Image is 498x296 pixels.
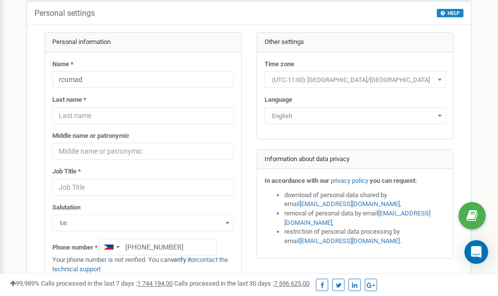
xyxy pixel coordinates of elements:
[52,131,129,141] label: Middle name or patronymic
[274,280,309,287] u: 7 596 625,00
[265,71,446,88] span: (UTC-11:00) Pacific/Midway
[52,71,234,88] input: Name
[265,177,329,184] strong: In accordance with our
[56,216,230,230] span: Mr.
[137,280,173,287] u: 1 744 194,00
[100,239,122,255] div: Telephone country code
[52,107,234,124] input: Last name
[171,256,191,263] a: verify it
[52,167,81,176] label: Job Title *
[52,203,80,212] label: Salutation
[52,60,74,69] label: Name *
[268,109,443,123] span: English
[257,33,454,52] div: Other settings
[331,177,368,184] a: privacy policy
[265,107,446,124] span: English
[10,280,39,287] span: 99,989%
[284,191,446,209] li: download of personal data shared by email ,
[99,239,217,255] input: +1-800-555-55-55
[300,237,400,245] a: [EMAIL_ADDRESS][DOMAIN_NAME]
[464,240,488,264] div: Open Intercom Messenger
[52,143,234,160] input: Middle name or patronymic
[370,177,417,184] strong: you can request:
[284,227,446,246] li: restriction of personal data processing by email .
[52,179,234,196] input: Job Title
[284,210,430,226] a: [EMAIL_ADDRESS][DOMAIN_NAME]
[300,200,400,208] a: [EMAIL_ADDRESS][DOMAIN_NAME]
[284,209,446,227] li: removal of personal data by email ,
[257,150,454,169] div: Information about data privacy
[437,9,463,17] button: HELP
[265,60,294,69] label: Time zone
[45,33,241,52] div: Personal information
[174,280,309,287] span: Calls processed in the last 30 days :
[52,256,228,273] a: contact the technical support
[265,95,292,105] label: Language
[52,95,86,105] label: Last name *
[52,255,234,274] p: Your phone number is not verified. You can or
[52,243,98,253] label: Phone number *
[41,280,173,287] span: Calls processed in the last 7 days :
[52,214,234,231] span: Mr.
[35,9,95,18] h5: Personal settings
[268,73,443,87] span: (UTC-11:00) Pacific/Midway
